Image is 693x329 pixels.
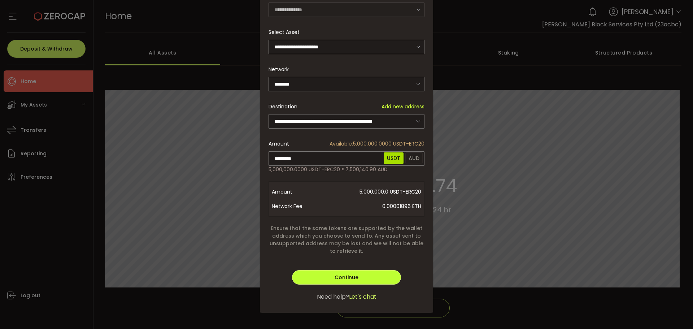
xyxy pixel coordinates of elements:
span: Destination [269,103,297,110]
span: USDT [384,152,404,164]
label: Select Asset [269,29,304,36]
span: Let's chat [349,293,376,301]
span: 5,000,000.0 USDT-ERC20 [330,185,421,199]
span: 5,000,000.0000 USDT-ERC20 [330,140,424,148]
span: Need help? [317,293,349,301]
span: AUD [405,152,423,164]
span: Ensure that the same tokens are supported by the wallet address which you choose to send to. Any ... [269,225,424,255]
iframe: Chat Widget [657,294,693,329]
span: Network Fee [272,199,330,213]
span: Available: [330,140,353,147]
span: 0.00001896 ETH [330,199,421,213]
label: Network [269,66,293,73]
span: Amount [272,185,330,199]
span: Add new address [382,103,424,111]
span: Amount [269,140,289,148]
button: Continue [292,270,401,285]
span: 5,000,000.0000 USDT-ERC20 ≈ 7,500,140.90 AUD [269,166,388,173]
span: Continue [335,274,358,281]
